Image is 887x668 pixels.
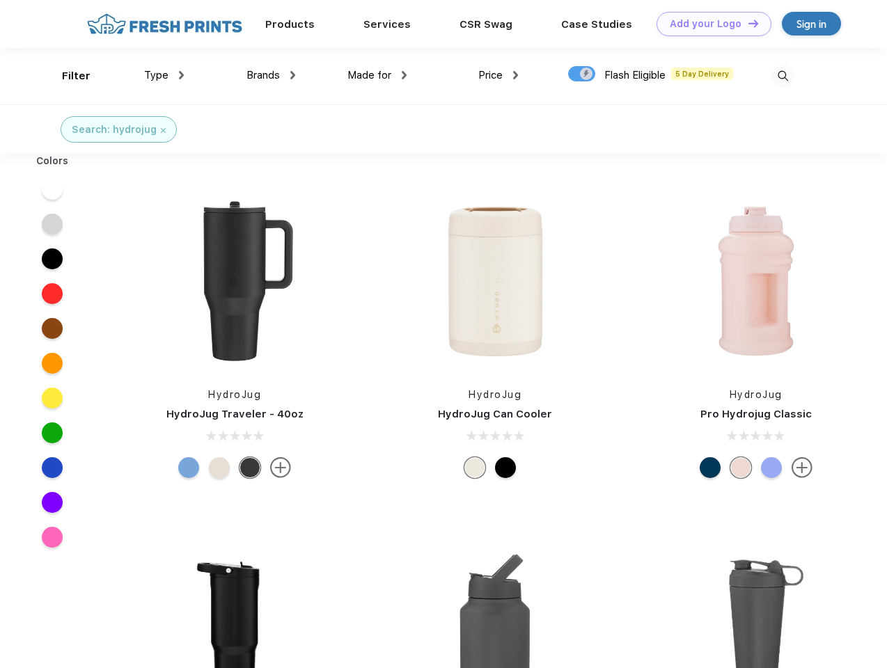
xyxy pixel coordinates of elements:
div: Black [495,457,516,478]
div: Hyper Blue [761,457,782,478]
div: Cream [209,457,230,478]
img: func=resize&h=266 [664,189,849,374]
img: more.svg [270,457,291,478]
a: Pro Hydrojug Classic [700,408,812,420]
a: HydroJug Traveler - 40oz [166,408,304,420]
div: Filter [62,68,91,84]
div: Pink Sand [730,457,751,478]
div: Add your Logo [670,18,741,30]
a: HydroJug [730,389,783,400]
span: 5 Day Delivery [671,67,733,80]
div: Navy [700,457,721,478]
img: func=resize&h=266 [142,189,327,374]
div: Sign in [796,16,826,32]
div: Black [240,457,260,478]
span: Flash Eligible [604,69,666,81]
img: DT [748,19,758,27]
img: desktop_search.svg [771,65,794,88]
img: dropdown.png [402,71,407,79]
img: more.svg [792,457,813,478]
a: Sign in [782,12,841,35]
img: dropdown.png [513,71,518,79]
span: Brands [246,69,280,81]
img: func=resize&h=266 [402,189,588,374]
div: Riptide [178,457,199,478]
img: filter_cancel.svg [161,128,166,133]
span: Price [478,69,503,81]
a: HydroJug [208,389,261,400]
a: HydroJug [469,389,521,400]
div: Cream [464,457,485,478]
img: dropdown.png [290,71,295,79]
a: Products [265,18,315,31]
img: fo%20logo%202.webp [83,12,246,36]
img: dropdown.png [179,71,184,79]
a: HydroJug Can Cooler [438,408,552,420]
div: Search: hydrojug [72,122,157,137]
span: Made for [347,69,391,81]
span: Type [144,69,168,81]
div: Colors [26,154,79,168]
